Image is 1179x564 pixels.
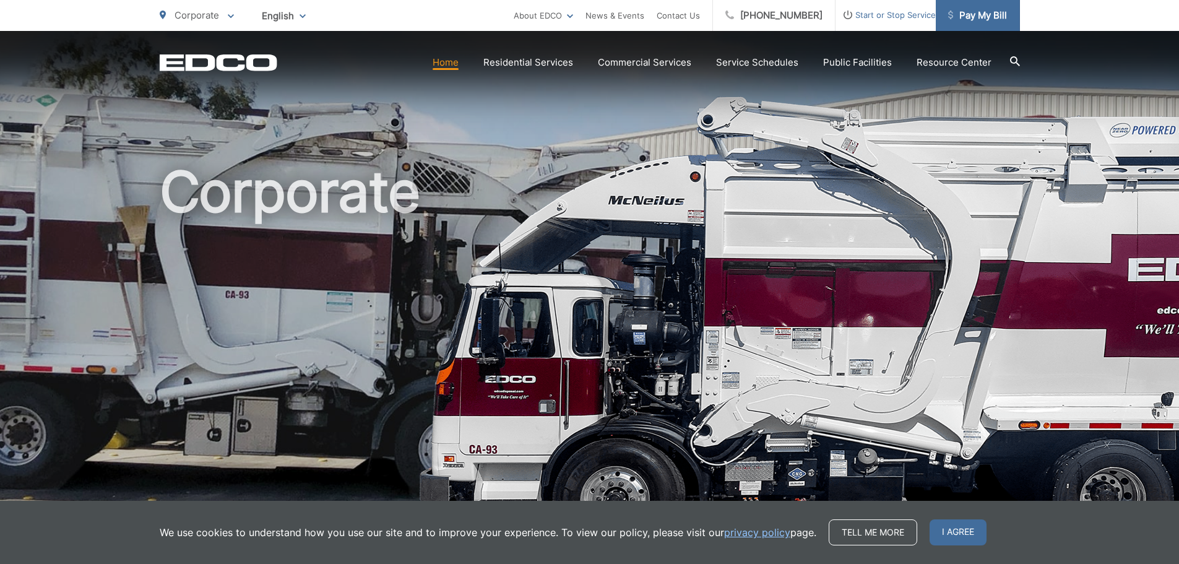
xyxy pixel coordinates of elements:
a: Tell me more [829,519,917,545]
h1: Corporate [160,161,1020,553]
a: Commercial Services [598,55,691,70]
a: Residential Services [483,55,573,70]
span: Pay My Bill [948,8,1007,23]
p: We use cookies to understand how you use our site and to improve your experience. To view our pol... [160,525,816,540]
a: News & Events [585,8,644,23]
a: About EDCO [514,8,573,23]
a: Service Schedules [716,55,798,70]
a: Home [433,55,459,70]
span: I agree [930,519,987,545]
a: privacy policy [724,525,790,540]
a: Resource Center [917,55,991,70]
a: Contact Us [657,8,700,23]
a: Public Facilities [823,55,892,70]
span: English [253,5,315,27]
span: Corporate [175,9,219,21]
a: EDCD logo. Return to the homepage. [160,54,277,71]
